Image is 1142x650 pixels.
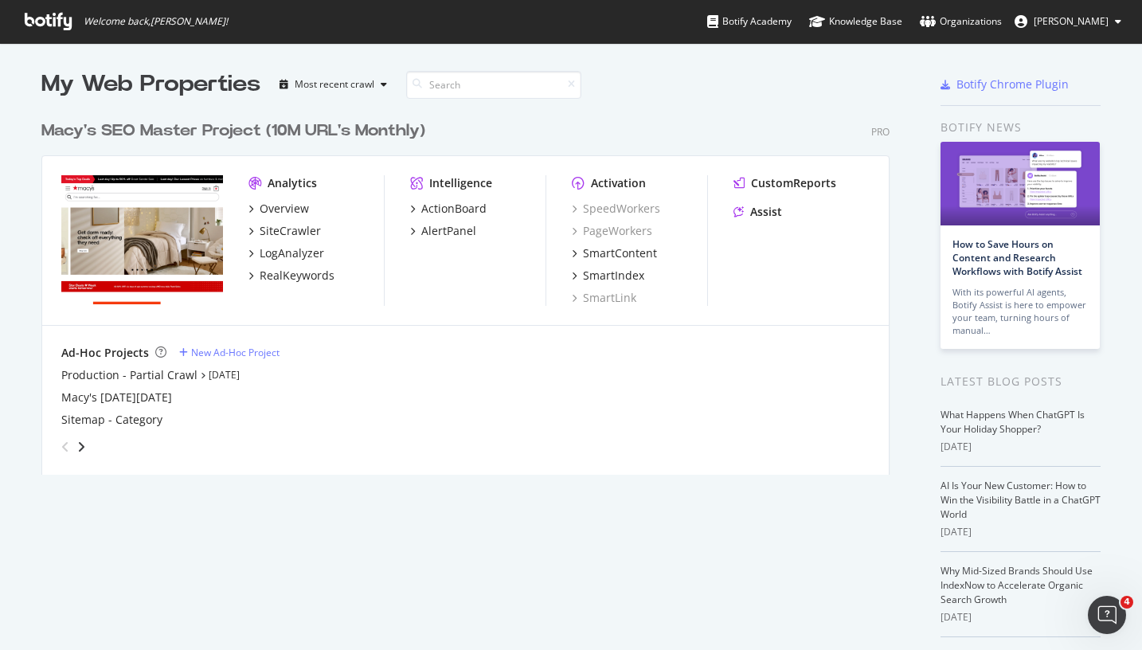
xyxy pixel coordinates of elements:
a: SmartIndex [572,268,644,284]
div: Overview [260,201,309,217]
a: SmartContent [572,245,657,261]
a: Macy's SEO Master Project (10M URL's Monthly) [41,119,432,143]
input: Search [406,71,581,99]
div: With its powerful AI agents, Botify Assist is here to empower your team, turning hours of manual… [952,286,1088,337]
a: How to Save Hours on Content and Research Workflows with Botify Assist [952,237,1082,278]
a: [DATE] [209,368,240,382]
div: SmartIndex [583,268,644,284]
div: Latest Blog Posts [941,373,1101,390]
div: SiteCrawler [260,223,321,239]
div: SmartContent [583,245,657,261]
div: New Ad-Hoc Project [191,346,280,359]
a: What Happens When ChatGPT Is Your Holiday Shopper? [941,408,1085,436]
div: angle-left [55,434,76,460]
div: [DATE] [941,525,1101,539]
div: ActionBoard [421,201,487,217]
div: grid [41,100,902,475]
a: LogAnalyzer [248,245,324,261]
span: Welcome back, [PERSON_NAME] ! [84,15,228,28]
div: Activation [591,175,646,191]
a: Overview [248,201,309,217]
img: www.macys.com [61,175,223,304]
span: 4 [1120,596,1133,609]
a: Production - Partial Crawl [61,367,198,383]
div: Ad-Hoc Projects [61,345,149,361]
a: RealKeywords [248,268,334,284]
iframe: Intercom live chat [1088,596,1126,634]
div: Macy's SEO Master Project (10M URL's Monthly) [41,119,425,143]
div: Analytics [268,175,317,191]
div: [DATE] [941,610,1101,625]
a: ActionBoard [410,201,487,217]
div: [DATE] [941,440,1101,454]
span: Allison Gollub [1034,14,1109,28]
a: SmartLink [572,290,636,306]
div: LogAnalyzer [260,245,324,261]
div: Botify news [941,119,1101,136]
a: Botify Chrome Plugin [941,76,1069,92]
a: PageWorkers [572,223,652,239]
a: Assist [733,204,782,220]
a: New Ad-Hoc Project [179,346,280,359]
a: AI Is Your New Customer: How to Win the Visibility Battle in a ChatGPT World [941,479,1101,521]
div: Intelligence [429,175,492,191]
a: SiteCrawler [248,223,321,239]
div: RealKeywords [260,268,334,284]
a: SpeedWorkers [572,201,660,217]
a: AlertPanel [410,223,476,239]
div: Organizations [920,14,1002,29]
div: AlertPanel [421,223,476,239]
a: CustomReports [733,175,836,191]
button: [PERSON_NAME] [1002,9,1134,34]
div: Assist [750,204,782,220]
div: Botify Chrome Plugin [956,76,1069,92]
a: Macy's [DATE][DATE] [61,390,172,405]
div: CustomReports [751,175,836,191]
div: Pro [871,125,890,139]
a: Sitemap - Category [61,412,162,428]
img: How to Save Hours on Content and Research Workflows with Botify Assist [941,142,1100,225]
div: My Web Properties [41,69,260,100]
div: Botify Academy [707,14,792,29]
a: Why Mid-Sized Brands Should Use IndexNow to Accelerate Organic Search Growth [941,564,1093,606]
div: angle-right [76,439,87,455]
div: Knowledge Base [809,14,902,29]
button: Most recent crawl [273,72,393,97]
div: Most recent crawl [295,80,374,89]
